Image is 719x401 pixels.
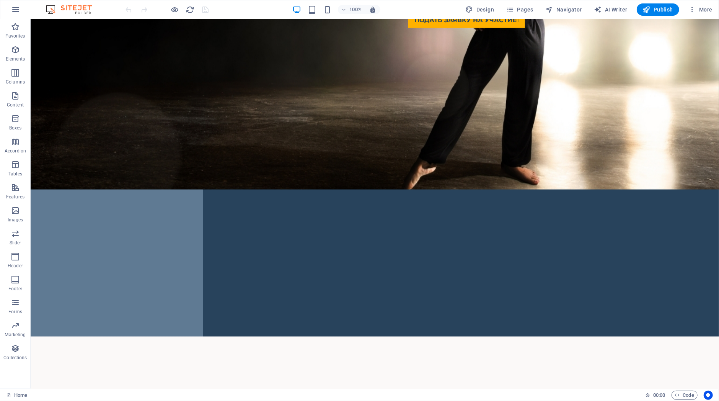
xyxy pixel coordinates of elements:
button: Click here to leave preview mode and continue editing [170,5,179,14]
p: Tables [8,171,22,177]
button: Usercentrics [704,391,713,400]
button: Publish [637,3,679,16]
span: Pages [506,6,533,13]
p: Header [8,263,23,269]
span: Design [466,6,494,13]
p: Columns [6,79,25,85]
button: Navigator [543,3,585,16]
p: Images [8,217,23,223]
span: AI Writer [594,6,628,13]
p: Slider [10,240,21,246]
p: Boxes [9,125,22,131]
span: Code [675,391,694,400]
span: Navigator [546,6,582,13]
i: On resize automatically adjust zoom level to fit chosen device. [369,6,376,13]
h6: 100% [349,5,362,14]
i: Reload page [186,5,195,14]
span: Publish [643,6,673,13]
span: 00 00 [653,391,665,400]
p: Favorites [5,33,25,39]
button: 100% [338,5,365,14]
p: Forms [8,309,22,315]
button: Pages [503,3,536,16]
p: Accordion [5,148,26,154]
h6: Session time [645,391,665,400]
p: Footer [8,286,22,292]
button: Design [463,3,497,16]
div: Design (Ctrl+Alt+Y) [463,3,497,16]
span: : [659,392,660,398]
a: Click to cancel selection. Double-click to open Pages [6,391,27,400]
p: Features [6,194,24,200]
p: Content [7,102,24,108]
button: reload [186,5,195,14]
p: Marketing [5,332,26,338]
p: Elements [6,56,25,62]
button: AI Writer [591,3,631,16]
span: More [688,6,712,13]
p: Collections [3,355,27,361]
button: More [685,3,716,16]
img: Editor Logo [44,5,101,14]
button: Code [672,391,698,400]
